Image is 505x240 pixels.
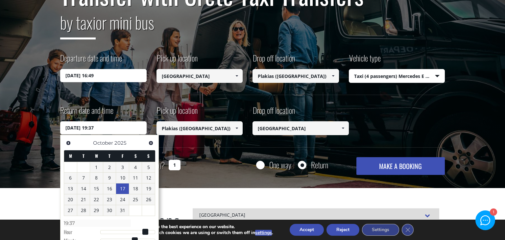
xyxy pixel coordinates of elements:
a: 30 [103,205,116,216]
a: 23 [103,194,116,205]
input: Select drop-off location [252,121,349,135]
input: Select drop-off location [252,69,339,83]
span: by taxi [60,10,96,39]
p: We are using cookies to give you the best experience on our website. [90,224,273,230]
a: 8 [90,173,103,183]
button: MAKE A BOOKING [356,157,445,175]
label: Return date and time [60,105,113,121]
h2: or mini bus [60,9,445,44]
a: 12 [142,173,155,183]
a: 19 [142,183,155,194]
span: Next [148,140,154,146]
a: 14 [77,183,90,194]
label: Drop off location [252,52,295,69]
button: Reject [326,224,359,236]
span: 2025 [114,140,126,146]
a: 4 [129,162,142,173]
a: Show All Items [337,121,348,135]
span: October [93,140,113,146]
label: Vehicle type [349,52,381,69]
label: Drop off location [252,105,295,121]
a: 1 [90,162,103,173]
label: Return [311,161,328,169]
a: Next [146,138,155,147]
a: 15 [90,183,103,194]
a: 20 [64,194,77,205]
a: 2 [103,162,116,173]
button: settings [255,230,272,236]
span: Wednesday [95,153,98,159]
a: Show All Items [231,69,242,83]
p: You can find out more about which cookies we are using or switch them off in . [90,230,273,236]
a: 16 [103,183,116,194]
label: Departure date and time [60,52,122,69]
dt: Hour [64,228,100,237]
span: Sunday [147,153,150,159]
a: 3 [116,162,129,173]
a: 27 [64,205,77,216]
button: Close GDPR Cookie Banner [402,224,414,236]
a: Show All Items [327,69,338,83]
a: 6 [64,173,77,183]
span: Monday [69,153,72,159]
input: Select pickup location [156,69,243,83]
label: Pick up location [156,105,198,121]
a: 9 [103,173,116,183]
label: Pick up location [156,52,198,69]
a: 22 [90,194,103,205]
span: Taxi (4 passengers) Mercedes E Class [349,69,445,83]
a: 26 [142,194,155,205]
a: 5 [142,162,155,173]
a: Show All Items [231,121,242,135]
a: 7 [77,173,90,183]
a: 11 [129,173,142,183]
a: 28 [77,205,90,216]
span: Saturday [134,153,137,159]
input: Select pickup location [156,121,243,135]
div: 1 [490,209,496,216]
a: 31 [116,205,129,216]
label: One way [269,161,291,169]
a: 21 [77,194,90,205]
a: 29 [90,205,103,216]
a: 13 [64,183,77,194]
span: Friday [122,153,124,159]
button: Accept [290,224,324,236]
span: Thursday [108,153,110,159]
button: Settings [362,224,399,236]
a: 10 [116,173,129,183]
span: Tuesday [83,153,84,159]
a: Previous [64,138,73,147]
a: 18 [129,183,142,194]
span: Popular [60,208,106,239]
a: 24 [116,194,129,205]
a: 17 [116,183,129,194]
div: [GEOGRAPHIC_DATA] [193,208,439,223]
span: Previous [66,140,71,146]
a: 25 [129,194,142,205]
